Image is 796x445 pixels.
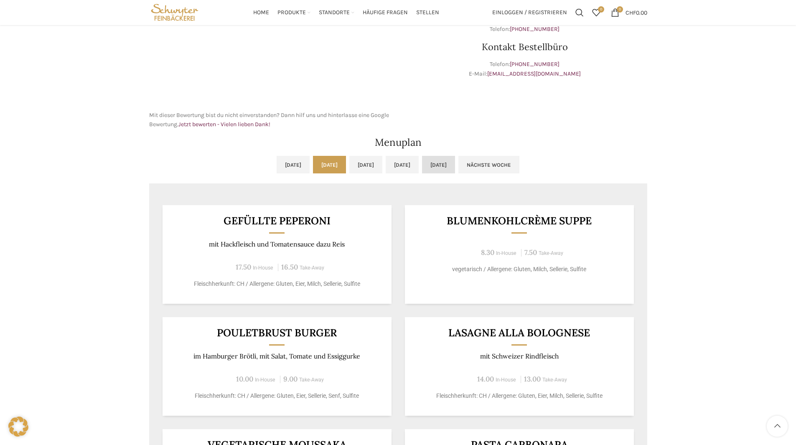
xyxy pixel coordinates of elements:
[510,61,559,68] a: [PHONE_NUMBER]
[588,4,605,21] div: Meine Wunschliste
[539,250,563,256] span: Take-Away
[173,216,381,226] h3: Gefüllte Peperoni
[277,9,306,17] span: Produkte
[626,9,647,16] bdi: 0.00
[415,392,623,400] p: Fleischherkunft: CH / Allergene: Gluten, Eier, Milch, Sellerie, Sulfite
[416,4,439,21] a: Stellen
[173,280,381,288] p: Fleischherkunft: CH / Allergene: Gluten, Eier, Milch, Sellerie, Sulfite
[236,374,253,384] span: 10.00
[524,248,537,257] span: 7.50
[767,416,788,437] a: Scroll to top button
[281,262,298,272] span: 16.50
[496,250,516,256] span: In-House
[415,265,623,274] p: vegetarisch / Allergene: Gluten, Milch, Sellerie, Sulfite
[149,8,201,15] a: Site logo
[319,4,354,21] a: Standorte
[277,156,310,173] a: [DATE]
[236,262,251,272] span: 17.50
[415,216,623,226] h3: Blumenkohlcrème suppe
[277,4,310,21] a: Produkte
[492,10,567,15] span: Einloggen / Registrieren
[299,377,324,383] span: Take-Away
[173,240,381,248] p: mit Hackfleisch und Tomatensauce dazu Reis
[481,248,494,257] span: 8.30
[313,156,346,173] a: [DATE]
[253,4,269,21] a: Home
[363,4,408,21] a: Häufige Fragen
[255,377,275,383] span: In-House
[588,4,605,21] a: 0
[477,374,494,384] span: 14.00
[458,156,519,173] a: Nächste Woche
[173,392,381,400] p: Fleischherkunft: CH / Allergene: Gluten, Eier, Sellerie, Senf, Sulfite
[149,137,647,147] h2: Menuplan
[300,265,324,271] span: Take-Away
[386,156,419,173] a: [DATE]
[363,9,408,17] span: Häufige Fragen
[173,352,381,360] p: im Hamburger Brötli, mit Salat, Tomate und Essiggurke
[422,156,455,173] a: [DATE]
[415,352,623,360] p: mit Schweizer Rindfleisch
[487,70,581,77] a: [EMAIL_ADDRESS][DOMAIN_NAME]
[402,42,647,51] h3: Kontakt Bestellbüro
[415,328,623,338] h3: LASAGNE ALLA BOLOGNESE
[571,4,588,21] a: Suchen
[626,9,636,16] span: CHF
[173,328,381,338] h3: Pouletbrust Burger
[598,6,604,13] span: 0
[617,6,623,13] span: 0
[283,374,298,384] span: 9.00
[178,121,270,128] a: Jetzt bewerten - Vielen lieben Dank!
[510,25,559,33] a: [PHONE_NUMBER]
[607,4,651,21] a: 0 CHF0.00
[524,374,541,384] span: 13.00
[204,4,488,21] div: Main navigation
[253,9,269,17] span: Home
[416,9,439,17] span: Stellen
[149,111,394,130] p: Mit dieser Bewertung bist du nicht einverstanden? Dann hilf uns und hinterlasse eine Google Bewer...
[542,377,567,383] span: Take-Away
[319,9,350,17] span: Standorte
[488,4,571,21] a: Einloggen / Registrieren
[253,265,273,271] span: In-House
[496,377,516,383] span: In-House
[349,156,382,173] a: [DATE]
[402,60,647,79] p: Telefon: E-Mail:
